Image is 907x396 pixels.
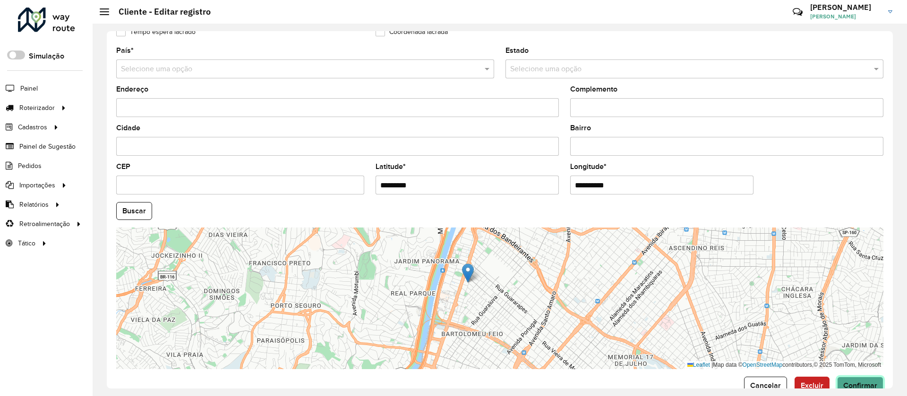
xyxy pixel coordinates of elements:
[570,161,607,172] label: Longitude
[843,381,877,389] span: Confirmar
[116,84,148,95] label: Endereço
[116,202,152,220] button: Buscar
[116,45,134,56] label: País
[570,84,617,95] label: Complemento
[18,122,47,132] span: Cadastros
[109,7,211,17] h2: Cliente - Editar registro
[20,84,38,93] span: Painel
[29,51,64,62] label: Simulação
[744,377,787,395] button: Cancelar
[787,2,808,22] a: Contato Rápido
[570,122,591,134] label: Bairro
[505,45,529,56] label: Estado
[19,103,55,113] span: Roteirizador
[18,161,42,171] span: Pedidos
[685,361,883,369] div: Map data © contributors,© 2025 TomTom, Microsoft
[19,200,49,210] span: Relatórios
[801,381,823,389] span: Excluir
[19,142,76,152] span: Painel de Sugestão
[837,377,883,395] button: Confirmar
[376,161,406,172] label: Latitude
[19,219,70,229] span: Retroalimentação
[743,362,783,368] a: OpenStreetMap
[116,161,130,172] label: CEP
[462,263,474,283] img: Marker
[711,362,713,368] span: |
[795,377,830,395] button: Excluir
[116,27,196,37] label: Tempo espera lacrado
[376,27,448,37] label: Coordenada lacrada
[810,12,881,21] span: [PERSON_NAME]
[810,3,881,12] h3: [PERSON_NAME]
[19,180,55,190] span: Importações
[750,381,781,389] span: Cancelar
[116,122,140,134] label: Cidade
[18,238,35,248] span: Tático
[687,362,710,368] a: Leaflet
